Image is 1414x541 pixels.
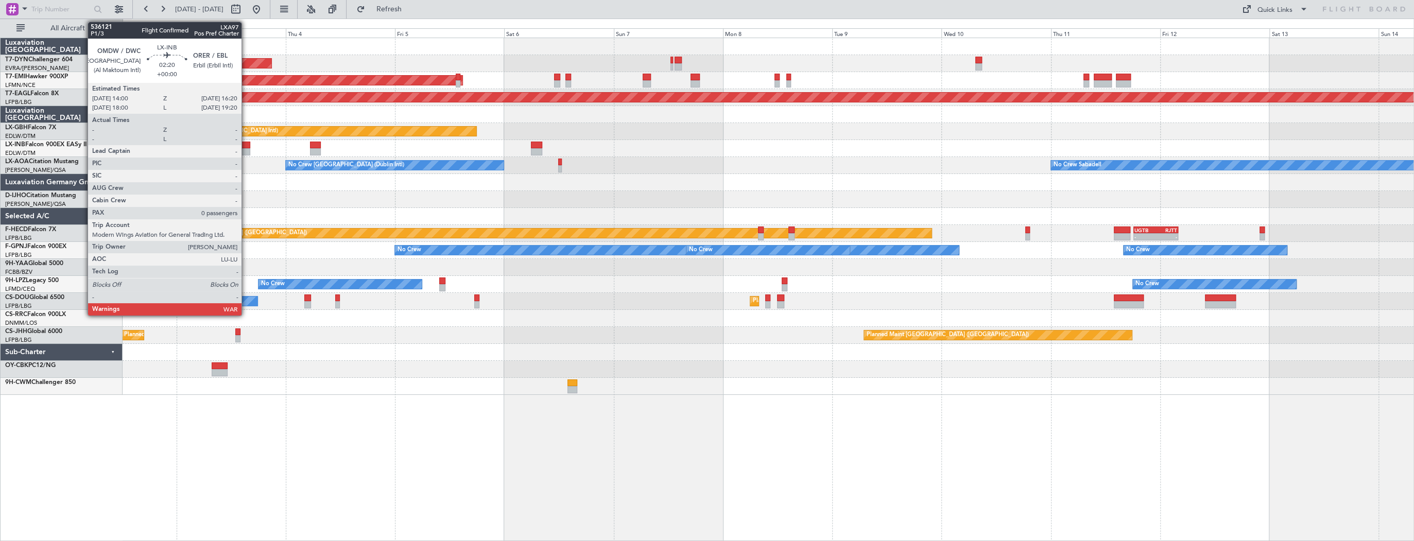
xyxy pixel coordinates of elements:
input: Trip Number [31,2,91,17]
a: LX-AOACitation Mustang [5,159,79,165]
div: Sun 7 [614,28,723,38]
span: 9H-YAA [5,260,28,267]
div: Planned Maint [GEOGRAPHIC_DATA] ([GEOGRAPHIC_DATA] Intl) [106,124,278,139]
div: Planned Maint [GEOGRAPHIC_DATA] ([GEOGRAPHIC_DATA]) [145,225,307,241]
div: Fri 5 [395,28,504,38]
span: LX-AOA [5,159,29,165]
a: EDLW/DTM [5,149,36,157]
span: LX-INB [5,142,25,148]
a: D-IJHOCitation Mustang [5,193,76,199]
span: LX-GBH [5,125,28,131]
a: F-GPNJFalcon 900EX [5,243,66,250]
div: Planned Maint [GEOGRAPHIC_DATA] ([GEOGRAPHIC_DATA]) [867,327,1029,343]
div: - [1134,234,1156,240]
span: All Aircraft [27,25,109,32]
a: LFPB/LBG [5,336,32,344]
span: OY-CBK [5,362,28,369]
a: EVRA/[PERSON_NAME] [5,64,69,72]
a: FCBB/BZV [5,268,32,276]
a: LFPB/LBG [5,302,32,310]
a: LFPB/LBG [5,251,32,259]
a: LFPB/LBG [5,98,32,106]
a: [PERSON_NAME]/QSA [5,166,66,174]
div: [DATE] [125,21,142,29]
a: T7-EMIHawker 900XP [5,74,68,80]
span: CS-JHH [5,328,27,335]
a: [PERSON_NAME]/QSA [5,200,66,208]
a: CS-JHHGlobal 6000 [5,328,62,335]
div: Sat 6 [504,28,613,38]
a: T7-EAGLFalcon 8X [5,91,59,97]
div: No Crew [1126,242,1150,258]
a: LFMN/NCE [5,81,36,89]
div: No Crew Sabadell [1054,158,1101,173]
div: No Crew [261,276,285,292]
div: Thu 4 [286,28,395,38]
a: EDLW/DTM [5,132,36,140]
div: No Crew [689,242,713,258]
div: Fri 12 [1160,28,1269,38]
div: Quick Links [1257,5,1292,15]
span: T7-DYN [5,57,28,63]
a: 9H-LPZLegacy 500 [5,277,59,284]
div: Wed 3 [177,28,286,38]
div: - [1156,234,1177,240]
div: RJTT [1156,227,1177,233]
div: Tue 9 [832,28,941,38]
a: LFMD/CEQ [5,285,35,293]
a: LX-GBHFalcon 7X [5,125,56,131]
a: F-HECDFalcon 7X [5,226,56,233]
span: CS-DOU [5,294,29,301]
a: LFPB/LBG [5,234,32,242]
a: CS-RRCFalcon 900LX [5,311,66,318]
div: No Crew [1135,276,1159,292]
span: 9H-LPZ [5,277,26,284]
span: T7-EAGL [5,91,30,97]
a: CS-DOUGlobal 6500 [5,294,64,301]
a: 9H-YAAGlobal 5000 [5,260,63,267]
a: OY-CBKPC12/NG [5,362,56,369]
span: Refresh [367,6,410,13]
div: Planned Maint [GEOGRAPHIC_DATA] ([GEOGRAPHIC_DATA]) [753,293,915,309]
span: F-GPNJ [5,243,27,250]
span: 9H-CWM [5,379,31,386]
a: T7-DYNChallenger 604 [5,57,73,63]
div: No Crew [GEOGRAPHIC_DATA] (Dublin Intl) [288,158,404,173]
span: CS-RRC [5,311,27,318]
div: Planned Maint [GEOGRAPHIC_DATA] ([GEOGRAPHIC_DATA]) [124,327,286,343]
div: No Crew [398,242,421,258]
div: Mon 8 [723,28,832,38]
span: D-IJHO [5,193,26,199]
div: UGTB [1134,227,1156,233]
span: [DATE] - [DATE] [175,5,223,14]
div: Wed 10 [941,28,1050,38]
a: 9H-CWMChallenger 850 [5,379,76,386]
a: DNMM/LOS [5,319,37,327]
button: All Aircraft [11,20,112,37]
button: Quick Links [1237,1,1313,18]
button: Refresh [352,1,413,18]
div: Sat 13 [1269,28,1378,38]
a: LX-INBFalcon 900EX EASy II [5,142,87,148]
span: T7-EMI [5,74,25,80]
span: F-HECD [5,226,28,233]
div: Thu 11 [1051,28,1160,38]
